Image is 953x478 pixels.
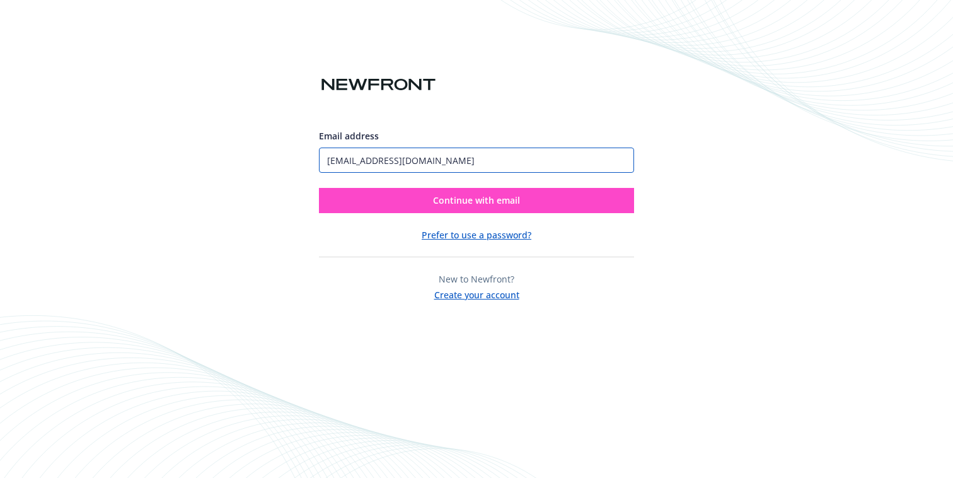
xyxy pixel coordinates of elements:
[319,130,379,142] span: Email address
[319,74,438,96] img: Newfront logo
[319,188,634,213] button: Continue with email
[319,148,634,173] input: Enter your email
[422,228,531,242] button: Prefer to use a password?
[433,194,520,206] span: Continue with email
[439,273,514,285] span: New to Newfront?
[434,286,519,301] button: Create your account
